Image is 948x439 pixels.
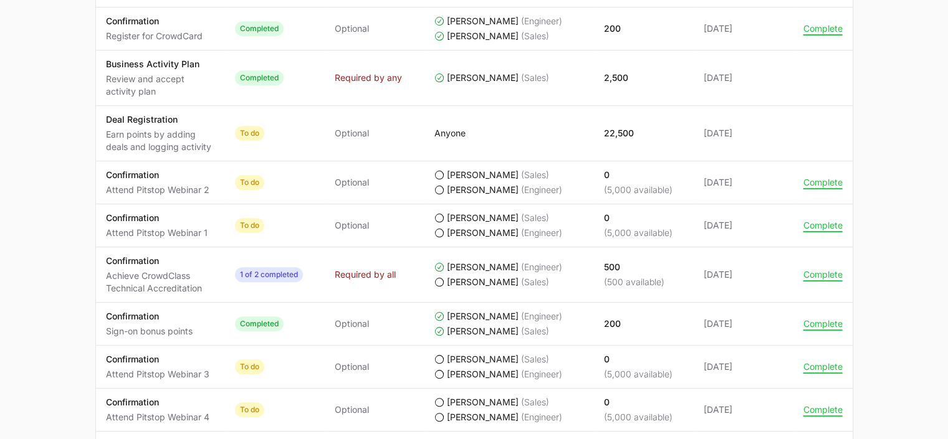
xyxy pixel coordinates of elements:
p: (500 available) [604,276,664,288]
span: [PERSON_NAME] [447,72,519,84]
span: (Engineer) [521,184,562,196]
span: [DATE] [704,72,783,84]
p: Confirmation [106,310,193,323]
span: (Engineer) [521,261,562,273]
span: Optional [335,404,369,416]
span: Optional [335,361,369,373]
span: [PERSON_NAME] [447,184,519,196]
p: Confirmation [106,15,203,27]
p: Review and accept activity plan [106,73,215,98]
span: (Sales) [521,30,549,42]
p: Attend Pitstop Webinar 1 [106,227,208,239]
span: (Sales) [521,72,549,84]
p: Achieve CrowdClass Technical Accreditation [106,270,215,295]
p: Attend Pitstop Webinar 3 [106,368,209,380]
span: [DATE] [704,361,783,373]
span: [PERSON_NAME] [447,212,519,224]
p: Confirmation [106,396,209,408]
span: (Engineer) [521,368,562,380]
span: Optional [335,22,369,35]
span: (Engineer) [521,310,562,323]
p: Confirmation [106,212,208,224]
span: Optional [335,176,369,189]
span: [DATE] [704,127,783,139]
p: 0 [604,396,673,408]
p: Business Activity Plan [106,58,215,70]
span: (Sales) [521,353,549,366]
span: [PERSON_NAME] [447,396,519,408]
span: [PERSON_NAME] [447,169,519,181]
p: Deal Registration [106,113,215,126]
p: (5,000 available) [604,411,673,423]
p: 500 [604,261,664,273]
p: Earn points by adding deals and logging activity [106,128,215,153]
span: [PERSON_NAME] [447,15,519,27]
span: (Sales) [521,325,549,338]
span: [PERSON_NAME] [447,227,519,239]
span: (Sales) [521,276,549,288]
span: [PERSON_NAME] [447,276,519,288]
span: (Sales) [521,212,549,224]
p: Attend Pitstop Webinar 4 [106,411,209,423]
p: Register for CrowdCard [106,30,203,42]
p: Anyone [434,127,466,139]
span: [PERSON_NAME] [447,368,519,380]
button: Complete [803,361,843,372]
button: Complete [803,269,843,280]
p: 200 [604,22,621,35]
span: [DATE] [704,404,783,416]
button: Complete [803,318,843,329]
span: (Engineer) [521,15,562,27]
span: [DATE] [704,318,783,330]
span: (Engineer) [521,411,562,423]
p: Attend Pitstop Webinar 2 [106,184,209,196]
p: Sign-on bonus points [106,325,193,338]
p: 0 [604,212,673,224]
button: Complete [803,177,843,188]
span: [PERSON_NAME] [447,30,519,42]
button: Complete [803,23,843,34]
span: [PERSON_NAME] [447,325,519,338]
p: (5,000 available) [604,227,673,239]
p: (5,000 available) [604,184,673,196]
span: [DATE] [704,22,783,35]
p: (5,000 available) [604,368,673,380]
span: [DATE] [704,219,783,232]
span: [PERSON_NAME] [447,411,519,423]
p: Confirmation [106,169,209,181]
span: Optional [335,219,369,232]
p: Confirmation [106,255,215,267]
span: [PERSON_NAME] [447,310,519,323]
span: (Sales) [521,396,549,408]
span: [PERSON_NAME] [447,261,519,273]
button: Complete [803,220,843,231]
span: [PERSON_NAME] [447,353,519,366]
span: [DATE] [704,268,783,281]
span: (Sales) [521,169,549,181]
p: 0 [604,353,673,366]
p: 200 [604,318,621,330]
p: 22,500 [604,127,634,139]
p: 2,500 [604,72,628,84]
span: Optional [335,127,369,139]
span: Required by any [335,72,402,84]
p: 0 [604,169,673,181]
span: Optional [335,318,369,330]
p: Confirmation [106,353,209,366]
span: (Engineer) [521,227,562,239]
button: Complete [803,404,843,415]
span: Required by all [335,268,396,281]
span: [DATE] [704,176,783,189]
